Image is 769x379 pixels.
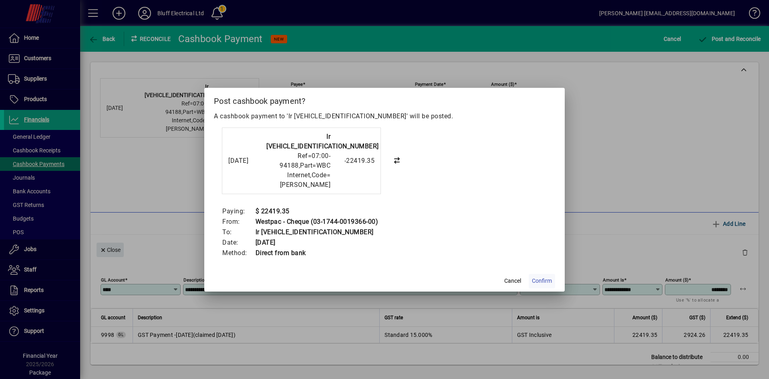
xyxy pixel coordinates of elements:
[222,248,255,258] td: Method:
[504,277,521,285] span: Cancel
[280,152,330,188] span: Ref=07:00-94188,Part=WBC Internet,Code=[PERSON_NAME]
[214,111,555,121] p: A cashbook payment to 'Ir [VEHICLE_IDENTIFICATION_NUMBER]' will be posted.
[204,88,565,111] h2: Post cashbook payment?
[228,156,260,166] div: [DATE]
[529,274,555,288] button: Confirm
[500,274,525,288] button: Cancel
[266,133,379,150] strong: Ir [VEHICLE_IDENTIFICATION_NUMBER]
[255,227,378,237] td: Ir [VEHICLE_IDENTIFICATION_NUMBER]
[255,206,378,217] td: $ 22419.35
[222,217,255,227] td: From:
[334,156,374,166] div: -22419.35
[222,237,255,248] td: Date:
[532,277,552,285] span: Confirm
[222,227,255,237] td: To:
[222,206,255,217] td: Paying:
[255,248,378,258] td: Direct from bank
[255,237,378,248] td: [DATE]
[255,217,378,227] td: Westpac - Cheque (03-1744-0019366-00)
